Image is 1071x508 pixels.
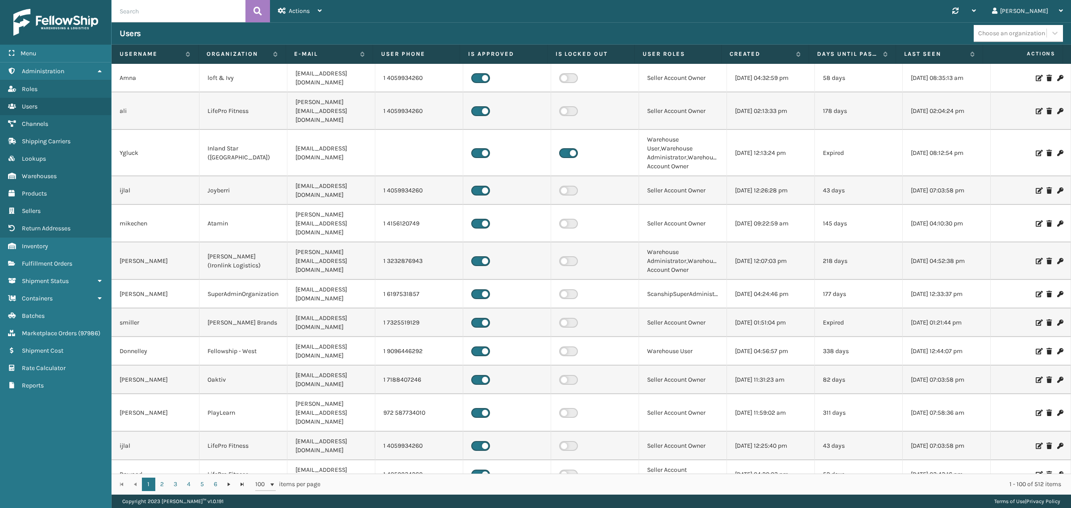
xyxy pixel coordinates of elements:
[199,337,287,366] td: Fellowship - West
[815,92,903,130] td: 178 days
[639,205,727,242] td: Seller Account Owner
[468,50,539,58] label: Is Approved
[381,50,452,58] label: User phone
[199,92,287,130] td: LifePro Fitness
[22,329,77,337] span: Marketplace Orders
[199,176,287,205] td: Joyberri
[903,280,991,308] td: [DATE] 12:33:37 pm
[1046,108,1052,114] i: Delete
[994,498,1025,504] a: Terms of Use
[199,460,287,489] td: LifePro Fitness
[239,481,246,488] span: Go to the last page
[22,67,64,75] span: Administration
[22,347,63,354] span: Shipment Cost
[375,205,463,242] td: 1 4156120749
[78,329,100,337] span: ( 97986 )
[1057,471,1063,478] i: Change Password
[287,242,375,280] td: [PERSON_NAME][EMAIL_ADDRESS][DOMAIN_NAME]
[1026,498,1060,504] a: Privacy Policy
[22,207,41,215] span: Sellers
[287,394,375,432] td: [PERSON_NAME][EMAIL_ADDRESS][DOMAIN_NAME]
[112,308,199,337] td: smiller
[815,308,903,337] td: Expired
[112,176,199,205] td: ijlal
[903,460,991,489] td: [DATE] 03:43:16 pm
[287,130,375,176] td: [EMAIL_ADDRESS][DOMAIN_NAME]
[1057,221,1063,227] i: Change Password
[209,478,222,491] a: 6
[112,432,199,460] td: ijlal
[294,50,356,58] label: E-mail
[375,394,463,432] td: 972 587734010
[112,130,199,176] td: Ygluck
[1057,108,1063,114] i: Change Password
[815,130,903,176] td: Expired
[727,176,815,205] td: [DATE] 12:26:28 pm
[112,460,199,489] td: Dawood
[112,242,199,280] td: [PERSON_NAME]
[903,176,991,205] td: [DATE] 07:03:58 pm
[903,64,991,92] td: [DATE] 08:35:13 am
[815,460,903,489] td: 52 days
[1057,291,1063,297] i: Change Password
[199,280,287,308] td: SuperAdminOrganization
[639,92,727,130] td: Seller Account Owner
[112,337,199,366] td: Donnelley
[727,460,815,489] td: [DATE] 04:20:03 pm
[815,432,903,460] td: 43 days
[22,277,69,285] span: Shipment Status
[287,64,375,92] td: [EMAIL_ADDRESS][DOMAIN_NAME]
[255,478,320,491] span: items per page
[22,120,48,128] span: Channels
[375,337,463,366] td: 1 9096446292
[375,460,463,489] td: 1 4059934260
[122,495,224,508] p: Copyright 2023 [PERSON_NAME]™ v 1.0.191
[815,394,903,432] td: 311 days
[903,205,991,242] td: [DATE] 04:10:30 pm
[22,137,71,145] span: Shipping Carriers
[287,432,375,460] td: [EMAIL_ADDRESS][DOMAIN_NAME]
[287,460,375,489] td: [EMAIL_ADDRESS][DOMAIN_NAME]
[815,176,903,205] td: 43 days
[142,478,155,491] a: 1
[112,64,199,92] td: Amna
[1046,410,1052,416] i: Delete
[1036,187,1041,194] i: Edit
[727,394,815,432] td: [DATE] 11:59:02 am
[904,50,966,58] label: Last Seen
[1046,443,1052,449] i: Delete
[375,92,463,130] td: 1 4059934260
[1046,320,1052,326] i: Delete
[21,50,36,57] span: Menu
[199,432,287,460] td: LifePro Fitness
[287,176,375,205] td: [EMAIL_ADDRESS][DOMAIN_NAME]
[978,29,1045,38] div: Choose an organization
[112,205,199,242] td: mikechen
[643,50,713,58] label: User Roles
[22,103,37,110] span: Users
[1036,348,1041,354] i: Edit
[120,50,181,58] label: Username
[287,280,375,308] td: [EMAIL_ADDRESS][DOMAIN_NAME]
[1057,377,1063,383] i: Change Password
[639,394,727,432] td: Seller Account Owner
[727,205,815,242] td: [DATE] 09:22:59 am
[1046,377,1052,383] i: Delete
[815,205,903,242] td: 145 days
[994,495,1060,508] div: |
[289,7,310,15] span: Actions
[727,242,815,280] td: [DATE] 12:07:03 pm
[903,337,991,366] td: [DATE] 12:44:07 pm
[199,242,287,280] td: [PERSON_NAME] (Ironlink Logistics)
[199,394,287,432] td: PlayLearn
[903,394,991,432] td: [DATE] 07:58:36 am
[1046,187,1052,194] i: Delete
[112,366,199,394] td: [PERSON_NAME]
[1036,471,1041,478] i: Edit
[1036,150,1041,156] i: Edit
[22,382,44,389] span: Reports
[727,432,815,460] td: [DATE] 12:25:40 pm
[375,176,463,205] td: 1 4059934260
[375,280,463,308] td: 1 6197531857
[1036,410,1041,416] i: Edit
